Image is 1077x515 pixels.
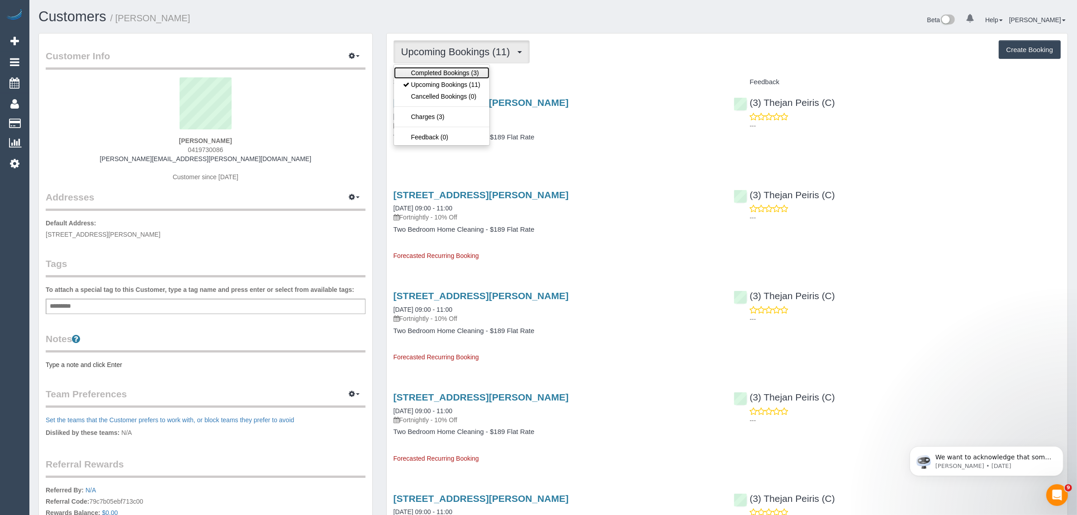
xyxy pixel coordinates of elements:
iframe: Intercom live chat [1046,484,1068,506]
a: [STREET_ADDRESS][PERSON_NAME] [394,190,569,200]
p: Fortnightly - 10% Off [394,213,721,222]
a: Help [985,16,1003,24]
label: Default Address: [46,219,96,228]
a: Cancelled Bookings (0) [394,91,489,102]
img: Automaid Logo [5,9,24,22]
a: [DATE] 09:00 - 11:00 [394,306,452,313]
span: Upcoming Bookings (11) [401,46,515,57]
a: [STREET_ADDRESS][PERSON_NAME] [394,392,569,402]
a: Completed Bookings (3) [394,67,489,79]
a: Upcoming Bookings (11) [394,79,489,91]
a: [DATE] 09:00 - 11:00 [394,407,452,415]
a: (3) Thejan Peiris (C) [734,392,835,402]
h4: Two Bedroom Home Cleaning - $189 Flat Rate [394,134,721,141]
a: (3) Thejan Peiris (C) [734,190,835,200]
a: [PERSON_NAME] [1009,16,1066,24]
h4: Feedback [734,78,1061,86]
p: Fortnightly - 10% Off [394,415,721,424]
p: Fortnightly - 10% Off [394,314,721,323]
span: N/A [121,429,132,436]
a: (3) Thejan Peiris (C) [734,493,835,504]
span: Customer since [DATE] [173,173,238,181]
a: [STREET_ADDRESS][PERSON_NAME] [394,291,569,301]
legend: Notes [46,332,365,353]
a: Charges (3) [394,111,489,123]
a: N/A [85,486,96,494]
h4: Two Bedroom Home Cleaning - $189 Flat Rate [394,226,721,234]
label: Referred By: [46,486,84,495]
legend: Customer Info [46,49,365,70]
span: 0419730086 [188,146,223,153]
a: [STREET_ADDRESS][PERSON_NAME] [394,493,569,504]
legend: Tags [46,257,365,277]
a: Beta [927,16,955,24]
p: Fortnightly - 10% Off [394,121,721,130]
p: --- [750,416,1061,425]
a: Feedback (0) [394,131,489,143]
pre: Type a note and click Enter [46,360,365,369]
p: --- [750,315,1061,324]
span: 9 [1065,484,1072,491]
strong: [PERSON_NAME] [179,137,232,144]
small: / [PERSON_NAME] [110,13,190,23]
h4: Two Bedroom Home Cleaning - $189 Flat Rate [394,327,721,335]
a: [PERSON_NAME][EMAIL_ADDRESS][PERSON_NAME][DOMAIN_NAME] [100,155,312,162]
button: Upcoming Bookings (11) [394,40,530,63]
span: Forecasted Recurring Booking [394,353,479,361]
a: Set the teams that the Customer prefers to work with, or block teams they prefer to avoid [46,416,294,424]
legend: Referral Rewards [46,458,365,478]
iframe: Intercom notifications message [896,427,1077,491]
span: We want to acknowledge that some users may be experiencing lag or slower performance in our softw... [39,26,156,150]
h4: Service [394,78,721,86]
label: To attach a special tag to this Customer, type a tag name and press enter or select from availabl... [46,285,354,294]
a: [DATE] 09:00 - 11:00 [394,205,452,212]
span: Forecasted Recurring Booking [394,455,479,462]
h4: Two Bedroom Home Cleaning - $189 Flat Rate [394,428,721,436]
a: (3) Thejan Peiris (C) [734,97,835,108]
span: [STREET_ADDRESS][PERSON_NAME] [46,231,161,238]
p: Message from Ellie, sent 2d ago [39,35,156,43]
a: Customers [38,9,106,24]
p: --- [750,213,1061,222]
a: (3) Thejan Peiris (C) [734,291,835,301]
img: New interface [940,14,955,26]
p: --- [750,121,1061,130]
button: Create Booking [999,40,1061,59]
legend: Team Preferences [46,387,365,408]
span: Forecasted Recurring Booking [394,252,479,259]
label: Referral Code: [46,497,89,506]
label: Disliked by these teams: [46,428,119,437]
